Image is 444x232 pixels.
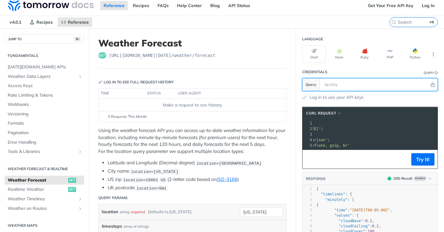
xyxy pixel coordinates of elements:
th: status [145,89,176,98]
span: timesteps [102,223,122,230]
button: JUMP TO⌘/ [5,34,84,44]
button: Try It! [411,153,434,166]
span: : , [316,208,392,212]
span: 200 [388,177,391,180]
span: "minutely" [325,198,347,202]
span: location=10001 US [123,178,166,182]
a: Blog [207,1,223,10]
div: 1 [302,121,313,126]
button: 200200-ResultExample [384,175,434,182]
a: Get Your Free API Key [364,1,417,10]
span: 0.2 [365,219,372,223]
a: FAQs [154,1,172,10]
button: Query [302,78,320,91]
th: user agent [176,89,274,98]
div: Credentials [302,69,327,75]
svg: More ellipsis [430,51,436,57]
a: Help Center [174,1,205,10]
span: "values" [334,213,352,218]
span: [DATE][DOMAIN_NAME] APIs [8,64,83,70]
span: { [316,203,319,207]
div: array of strings [124,224,149,229]
span: https://api.tomorrow.io/v4/weather/forecast [109,52,216,58]
a: [DATE][DOMAIN_NAME] APIs [5,62,84,72]
span: Weather on Routes [8,206,76,212]
span: get [68,187,76,192]
div: 7 [302,218,312,224]
button: Copy to clipboard [306,155,314,164]
div: QueryInformation [424,70,438,75]
span: location=[US_STATE] [131,169,178,174]
svg: Search [391,20,396,25]
span: Rate Limiting & Tokens [8,92,83,98]
a: Access Keys [5,81,84,90]
span: Versioning [8,111,83,117]
span: : { [316,192,352,196]
span: location=SW1 [136,186,166,190]
button: RESPONSE [306,176,326,182]
div: 5 [302,143,313,148]
span: "cloudCeiling" [339,224,370,228]
div: 3 [302,197,312,202]
span: : , [316,224,381,228]
button: Show subpages for Weather Data Layers [78,74,83,79]
h2: Fundamentals [5,53,84,58]
div: Language [302,36,323,42]
div: Query Params [98,195,128,201]
span: Example [414,176,426,181]
span: 0.2 [372,224,379,228]
a: API Status [225,1,253,10]
div: 4 [302,137,313,143]
a: Recipes [129,1,153,10]
li: US zip (2-letter code based on ) [108,176,286,183]
h2: Weather Forecast & realtime [5,166,84,172]
button: More Languages [429,50,438,59]
span: "cloudBase" [339,219,363,223]
span: Weather Timelines [8,196,76,202]
a: Tools & LibrariesShow subpages for Tools & Libraries [5,147,84,156]
div: 4 [302,202,312,208]
a: Log In [418,1,438,10]
button: Show subpages for Tools & Libraries [78,149,83,154]
div: string [120,207,129,216]
span: 0 Requests This Month [108,114,147,119]
span: Realtime Weather [8,186,67,193]
li: City name [108,168,286,175]
li: UK postcode [108,184,286,191]
label: location [102,207,118,216]
div: 5 [302,208,312,213]
span: Recipes [36,19,53,25]
span: v4.0.1 [6,18,25,27]
div: 2 [302,126,313,132]
span: Weather Data Layers [8,74,76,80]
input: apikey [321,78,430,91]
button: Show subpages for Weather on Routes [78,206,83,211]
button: Shell [302,45,326,63]
div: 6 [302,213,312,218]
span: Query [306,82,316,87]
div: Defaults to [US_STATE] [148,207,191,216]
span: : { [316,213,359,218]
span: "time" [334,208,347,212]
button: Node [327,45,351,63]
span: get [68,178,76,183]
a: Error Handling [5,138,84,147]
a: Recipes [26,18,56,27]
span: : [ [316,198,354,202]
span: Webhooks [8,102,83,108]
div: Make a request to see history. [101,102,284,108]
div: Query [424,70,434,75]
h2: Weather Maps [5,223,84,228]
a: Realtime Weatherget [5,185,84,194]
a: Webhooks [5,100,84,109]
a: Weather Forecastget [5,176,84,185]
a: Versioning [5,110,84,119]
div: 2 [302,192,312,197]
kbd: ⌘K [428,19,436,25]
button: Ruby [353,45,376,63]
button: PHP [378,45,402,63]
a: Log in to use your API keys [310,94,364,101]
div: 8 [302,224,312,229]
a: Weather TimelinesShow subpages for Weather Timelines [5,194,84,204]
button: Python [403,45,427,63]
